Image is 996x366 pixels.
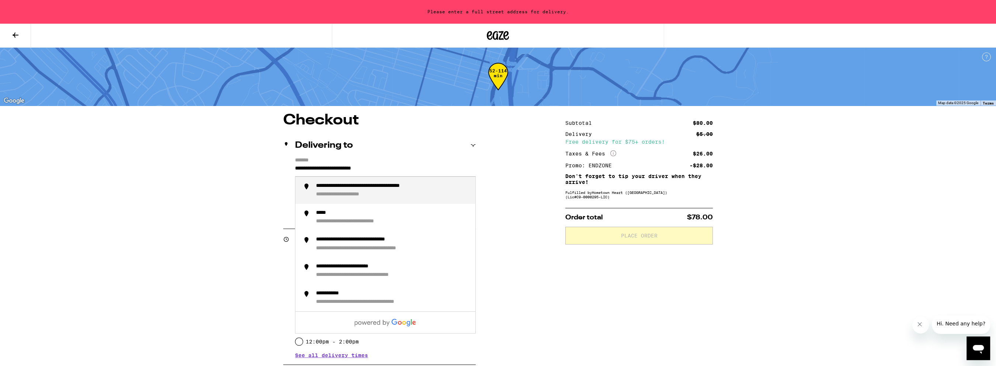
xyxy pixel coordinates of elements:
[690,163,713,168] div: -$28.00
[488,68,508,96] div: 52-114 min
[565,163,617,168] div: Promo: ENDZONE
[693,120,713,126] div: $80.00
[283,113,476,128] h1: Checkout
[565,173,713,185] p: Don't forget to tip your driver when they arrive!
[565,131,597,137] div: Delivery
[306,339,359,345] label: 12:00pm - 2:00pm
[621,233,657,238] span: Place Order
[2,96,26,106] a: Open this area in Google Maps (opens a new window)
[696,131,713,137] div: $5.00
[565,120,597,126] div: Subtotal
[565,150,616,157] div: Taxes & Fees
[966,336,990,360] iframe: Button to launch messaging window
[2,96,26,106] img: Google
[565,190,713,199] div: Fulfilled by Hometown Heart ([GEOGRAPHIC_DATA]) (Lic# C9-0000295-LIC )
[938,101,978,105] span: Map data ©2025 Google
[912,317,929,333] iframe: Close message
[565,139,713,144] div: Free delivery for $75+ orders!
[693,151,713,156] div: $26.00
[983,101,994,105] a: Terms
[295,141,353,150] h2: Delivering to
[565,214,603,221] span: Order total
[565,227,713,244] button: Place Order
[687,214,713,221] span: $78.00
[295,353,368,358] button: See all delivery times
[932,315,990,334] iframe: Message from company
